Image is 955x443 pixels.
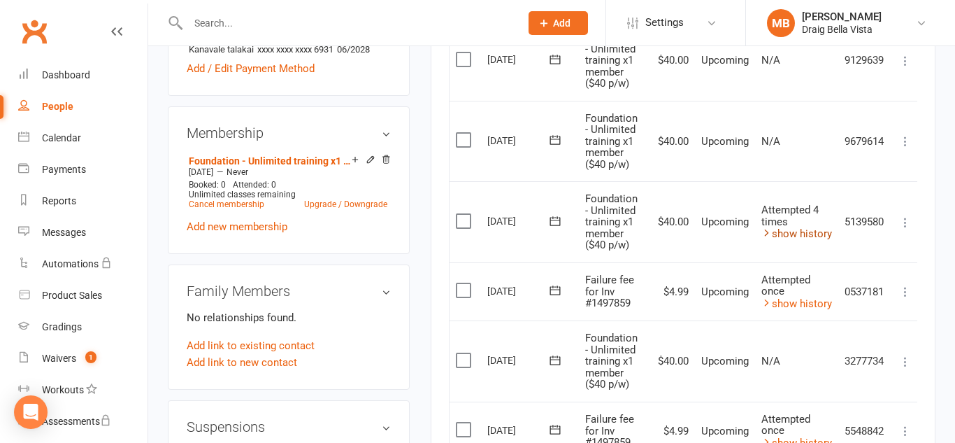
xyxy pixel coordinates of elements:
a: Product Sales [18,280,148,311]
span: xxxx xxxx xxxx 6931 [257,44,333,55]
td: 5139580 [838,181,891,262]
span: 1 [85,351,96,363]
div: Reports [42,195,76,206]
span: Attempted once [761,413,810,437]
a: Cancel membership [189,199,264,209]
a: Workouts [18,374,148,406]
div: Product Sales [42,290,102,301]
span: Unlimited classes remaining [189,190,296,199]
div: People [42,101,73,112]
td: $40.00 [647,20,695,101]
a: Payments [18,154,148,185]
td: 9129639 [838,20,891,101]
span: Attended: 0 [233,180,276,190]
div: — [185,167,391,178]
span: N/A [761,135,780,148]
span: Attempted once [761,274,810,298]
span: Foundation - Unlimited training x1 member ($40 p/w) [585,192,638,251]
a: Dashboard [18,59,148,91]
div: Gradings [42,321,82,332]
div: Messages [42,227,86,238]
span: Booked: 0 [189,180,226,190]
td: 9679614 [838,101,891,182]
td: 0537181 [838,262,891,321]
div: [PERSON_NAME] [802,10,882,23]
span: Upcoming [701,286,749,298]
span: [DATE] [189,167,213,177]
span: N/A [761,54,780,66]
span: Attempted 4 times [761,204,819,228]
div: [DATE] [487,210,552,232]
div: Automations [42,258,99,269]
div: Dashboard [42,69,90,80]
span: Upcoming [701,216,749,228]
a: Add / Edit Payment Method [187,60,315,77]
div: [DATE] [487,419,552,441]
div: Open Intercom Messenger [14,395,48,429]
td: $4.99 [647,262,695,321]
a: Automations [18,248,148,280]
a: Assessments [18,406,148,437]
div: Payments [42,164,86,175]
a: Gradings [18,311,148,343]
a: People [18,91,148,122]
a: Upgrade / Downgrade [304,199,387,209]
div: MB [767,9,795,37]
span: Never [227,167,248,177]
span: Upcoming [701,135,749,148]
td: 3277734 [838,321,891,402]
div: [DATE] [487,48,552,70]
div: [DATE] [487,280,552,302]
a: Waivers 1 [18,343,148,374]
span: Failure fee for Inv #1497859 [585,274,634,309]
input: Search... [184,13,510,33]
a: Add new membership [187,220,287,233]
span: 06/2028 [337,44,370,55]
div: Calendar [42,132,81,143]
h3: Suspensions [187,419,391,435]
div: Draig Bella Vista [802,23,882,36]
div: Assessments [42,416,111,427]
span: Upcoming [701,54,749,66]
span: Foundation - Unlimited training x1 member ($40 p/w) [585,332,638,391]
span: Foundation - Unlimited training x1 member ($40 p/w) [585,31,638,90]
td: $40.00 [647,321,695,402]
td: $40.00 [647,181,695,262]
a: Add link to existing contact [187,337,315,354]
span: N/A [761,355,780,367]
a: show history [761,297,832,310]
span: Settings [645,7,684,38]
div: Workouts [42,384,84,395]
a: Foundation - Unlimited training x1 member ($40 p/w) [189,155,352,167]
div: [DATE] [487,129,552,151]
span: Foundation - Unlimited training x1 member ($40 p/w) [585,112,638,171]
a: Clubworx [17,14,52,49]
h3: Family Members [187,283,391,299]
span: Add [553,17,570,29]
td: $40.00 [647,101,695,182]
a: Add link to new contact [187,354,297,371]
a: Calendar [18,122,148,154]
p: No relationships found. [187,309,391,326]
span: Upcoming [701,425,749,437]
span: Upcoming [701,355,749,367]
a: Reports [18,185,148,217]
h3: Membership [187,125,391,141]
div: Waivers [42,353,76,364]
button: Add [529,11,588,35]
a: show history [761,227,832,240]
div: [DATE] [487,349,552,371]
a: Messages [18,217,148,248]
